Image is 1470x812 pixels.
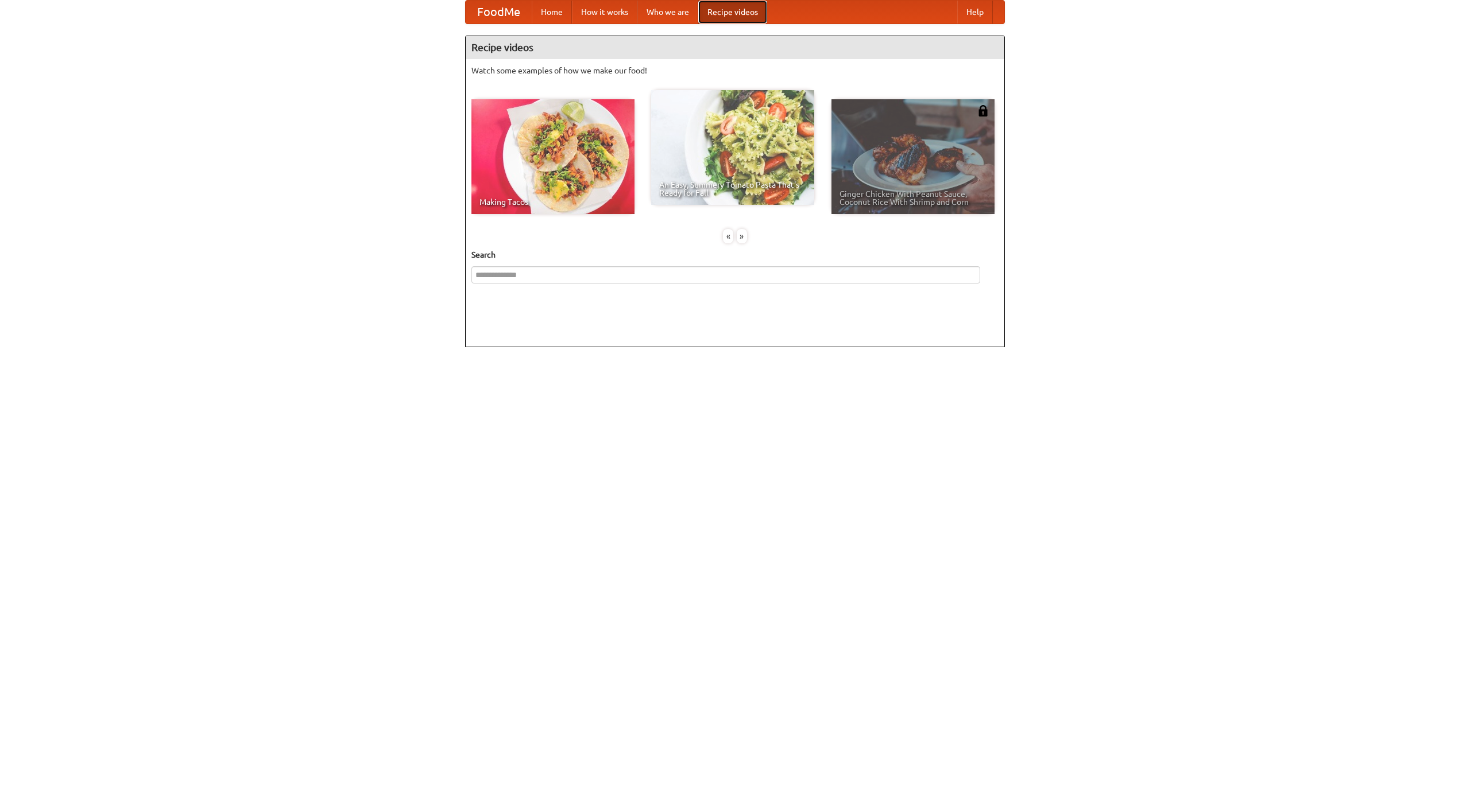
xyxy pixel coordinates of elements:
h4: Recipe videos [466,36,1004,59]
div: » [737,229,747,243]
a: Help [957,1,993,24]
a: Recipe videos [698,1,767,24]
a: How it works [572,1,637,24]
a: Home [532,1,572,24]
a: FoodMe [466,1,532,24]
span: Making Tacos [479,198,626,206]
p: Watch some examples of how we make our food! [471,65,999,76]
span: An Easy, Summery Tomato Pasta That's Ready for Fall [659,181,806,197]
a: An Easy, Summery Tomato Pasta That's Ready for Fall [651,90,814,205]
a: Who we are [637,1,698,24]
div: « [723,229,733,243]
img: 483408.png [977,105,989,116]
h5: Search [471,249,999,261]
a: Making Tacos [471,99,635,214]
